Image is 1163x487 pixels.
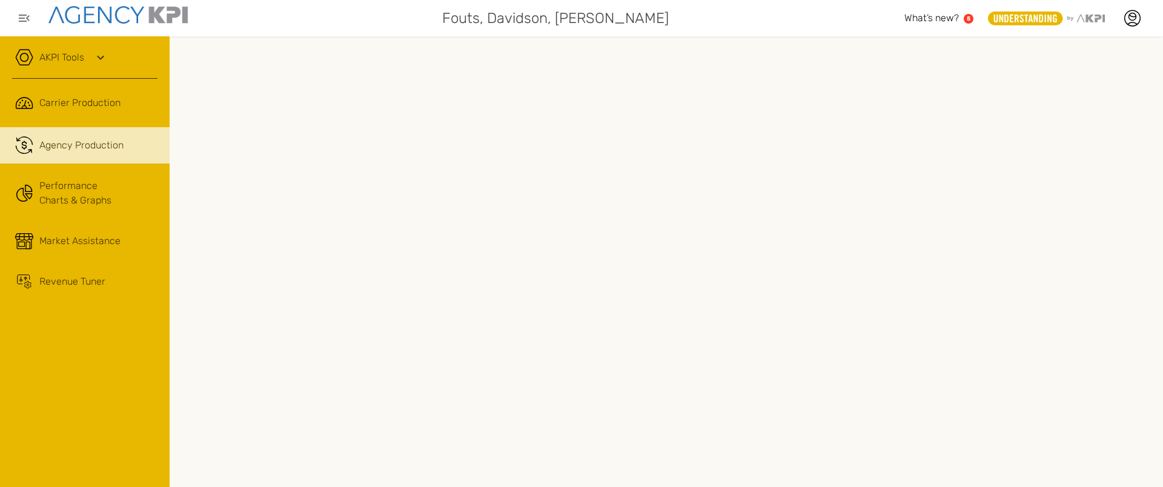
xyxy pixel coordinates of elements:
text: 5 [967,15,970,22]
span: Fouts, Davidson, [PERSON_NAME] [442,7,669,29]
img: agencykpi-logo-550x69-2d9e3fa8.png [48,6,188,24]
span: Market Assistance [39,234,121,248]
span: What’s new? [904,12,959,24]
a: AKPI Tools [39,50,84,65]
span: Revenue Tuner [39,274,105,289]
span: Carrier Production [39,96,121,110]
a: 5 [964,14,973,24]
span: Agency Production [39,138,124,153]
